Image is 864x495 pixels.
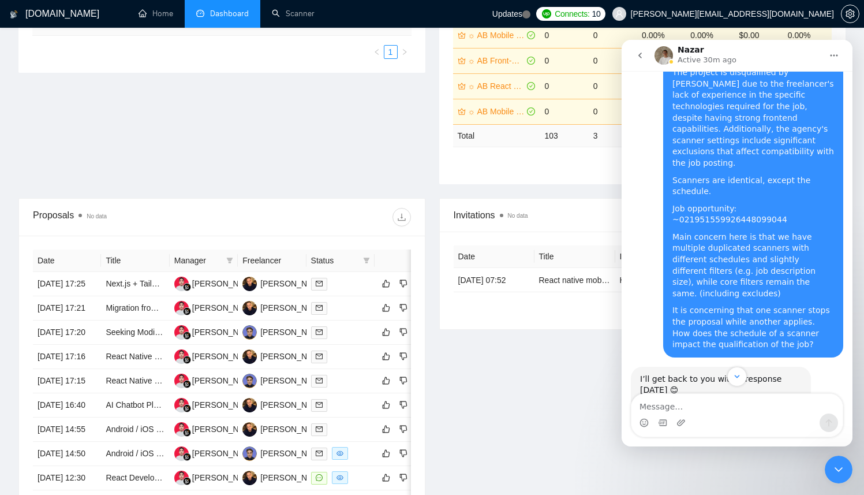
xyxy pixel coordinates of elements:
img: KB [242,398,257,412]
span: check-circle [527,57,535,65]
span: dislike [399,376,407,385]
span: mail [316,401,323,408]
a: DP[PERSON_NAME] Poberezhnyi [242,375,374,385]
img: gigradar-bm.png [183,307,191,315]
iframe: Intercom live chat [825,456,852,483]
img: gigradar-bm.png [183,356,191,364]
button: dislike [397,277,410,291]
button: right [398,45,412,59]
span: dislike [399,449,407,458]
img: gigradar-bm.png [183,283,191,291]
td: React Native Mobile App (iOS + Android) [101,345,169,369]
img: gigradar-bm.png [183,380,191,388]
span: mail [316,353,323,360]
a: React Developer Needed for Trading GUI Enhancement [106,473,306,482]
div: [PERSON_NAME] [192,399,259,411]
span: mail [316,426,323,433]
button: Send a message… [198,374,216,392]
div: Main concern here is that we have multiple duplicated scanners with different schedules and sligh... [51,192,212,260]
img: KB [242,422,257,437]
button: like [379,446,393,460]
td: [DATE] 14:55 [33,418,101,442]
img: AK [174,301,189,315]
img: gigradar-bm.png [183,477,191,485]
td: 0.00% [686,23,734,48]
button: setting [841,5,859,23]
img: gigradar-bm.png [183,404,191,412]
td: [DATE] 17:16 [33,345,101,369]
td: AI Chatbot Platform Development using LangChain and Next.js [101,393,169,418]
td: 0 [589,99,637,124]
span: filter [224,252,235,269]
button: dislike [397,422,410,436]
img: AK [174,471,189,485]
div: [PERSON_NAME] [260,399,327,411]
li: 1 [384,45,398,59]
span: like [382,327,390,337]
img: AK [174,446,189,461]
img: KB [242,471,257,485]
a: ☼ AB React Native Weekdays S [468,80,525,92]
td: Migration from Vite to Next.js for Stock Community Site [101,296,169,321]
div: [PERSON_NAME] [192,326,259,338]
a: AK[PERSON_NAME] [174,303,259,312]
img: gigradar-bm.png [183,453,191,461]
div: [PERSON_NAME] [192,302,259,314]
div: [PERSON_NAME] [192,374,259,387]
a: AK[PERSON_NAME] [174,278,259,288]
span: mail [316,304,323,311]
span: Updates [492,9,522,18]
span: left [373,49,380,55]
span: crown [458,82,466,90]
a: ☼ AB Front-End Weekdays L [468,54,525,67]
span: like [382,303,390,312]
td: [DATE] 17:25 [33,272,101,296]
img: gigradar-bm.png [183,332,191,340]
span: like [382,425,390,434]
div: [PERSON_NAME] Poberezhnyi [260,326,374,338]
div: Proposals [33,208,222,226]
td: Next.js + Tailwind Migration (SEO Fix, Blog Split) — Netlify, Existing Integrations Kept [101,272,169,296]
td: Total [453,124,540,147]
a: Next.js + Tailwind Migration (SEO Fix, Blog Split) — Netlify, Existing Integrations Kept [106,279,410,288]
span: Connects: [555,8,589,20]
img: logo [10,5,18,24]
th: Title [101,250,169,272]
span: check-circle [527,31,535,39]
span: filter [363,257,370,264]
th: Date [33,250,101,272]
a: AK[PERSON_NAME] [174,424,259,433]
span: eye [336,474,343,481]
span: 10 [592,8,601,20]
td: Android / iOS video Chat App for business use that also works on PC/Mac [101,442,169,466]
span: check-circle [527,107,535,116]
button: Emoji picker [18,378,27,388]
span: check-circle [527,82,535,90]
div: [PERSON_NAME] [260,277,327,290]
a: AK[PERSON_NAME] [174,472,259,482]
div: [PERSON_NAME] [260,471,327,484]
td: 0 [540,99,588,124]
span: Manager [174,254,222,267]
div: Scanners are identical, except the schedule. [51,135,212,158]
a: React Native Mobile App (iOS + Android) [106,352,252,361]
td: React Native Mobile App (iOS + Android) [101,369,169,393]
span: like [382,352,390,361]
td: [DATE] 17:21 [33,296,101,321]
span: like [382,400,390,410]
span: mail [316,377,323,384]
img: AK [174,325,189,340]
a: searchScanner [272,9,315,18]
span: crown [458,57,466,65]
a: AK[PERSON_NAME] [174,448,259,457]
td: 103 [540,124,588,147]
td: 0 [589,48,637,73]
span: Dashboard [210,9,249,18]
span: mail [316,329,323,336]
button: like [379,301,393,315]
iframe: Intercom live chat [622,40,852,446]
span: dislike [399,303,407,312]
a: setting [841,9,859,18]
